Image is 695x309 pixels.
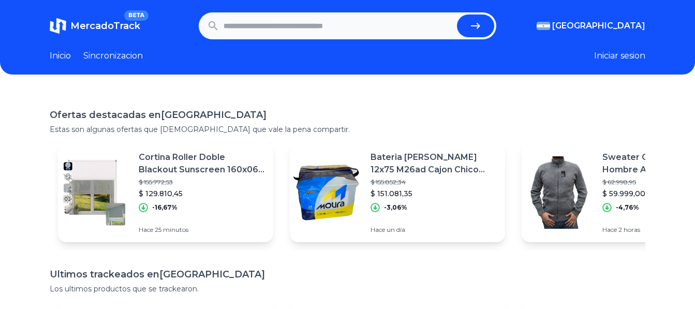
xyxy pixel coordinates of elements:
p: Hace 25 minutos [139,226,265,234]
img: MercadoTrack [50,18,66,34]
p: Los ultimos productos que se trackearon. [50,284,645,294]
p: Hace un día [371,226,497,234]
p: $ 129.810,45 [139,188,265,199]
span: [GEOGRAPHIC_DATA] [552,20,645,32]
p: $ 155.772,53 [139,178,265,186]
a: Sincronizacion [83,50,143,62]
img: Featured image [522,156,594,229]
img: Featured image [290,156,362,229]
img: Argentina [537,22,550,30]
p: Cortina Roller Doble Blackout Sunscreen 160x060 [DATE][DATE] [139,151,265,176]
h1: Ultimos trackeados en [GEOGRAPHIC_DATA] [50,267,645,282]
span: MercadoTrack [70,20,140,32]
p: $ 155.852,34 [371,178,497,186]
p: $ 151.081,35 [371,188,497,199]
span: BETA [124,10,149,21]
a: Featured imageBateria [PERSON_NAME] 12x75 M26ad Cajon Chico 60ah$ 155.852,34$ 151.081,35-3,06%Hac... [290,143,505,242]
a: MercadoTrackBETA [50,18,140,34]
p: -16,67% [152,203,178,212]
a: Featured imageCortina Roller Doble Blackout Sunscreen 160x060 [DATE][DATE]$ 155.772,53$ 129.810,4... [58,143,273,242]
p: -4,76% [616,203,639,212]
h1: Ofertas destacadas en [GEOGRAPHIC_DATA] [50,108,645,122]
p: -3,06% [384,203,407,212]
img: Featured image [58,156,130,229]
p: Bateria [PERSON_NAME] 12x75 M26ad Cajon Chico 60ah [371,151,497,176]
p: Estas son algunas ofertas que [DEMOGRAPHIC_DATA] que vale la pena compartir. [50,124,645,135]
button: [GEOGRAPHIC_DATA] [537,20,645,32]
a: Inicio [50,50,71,62]
button: Iniciar sesion [594,50,645,62]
